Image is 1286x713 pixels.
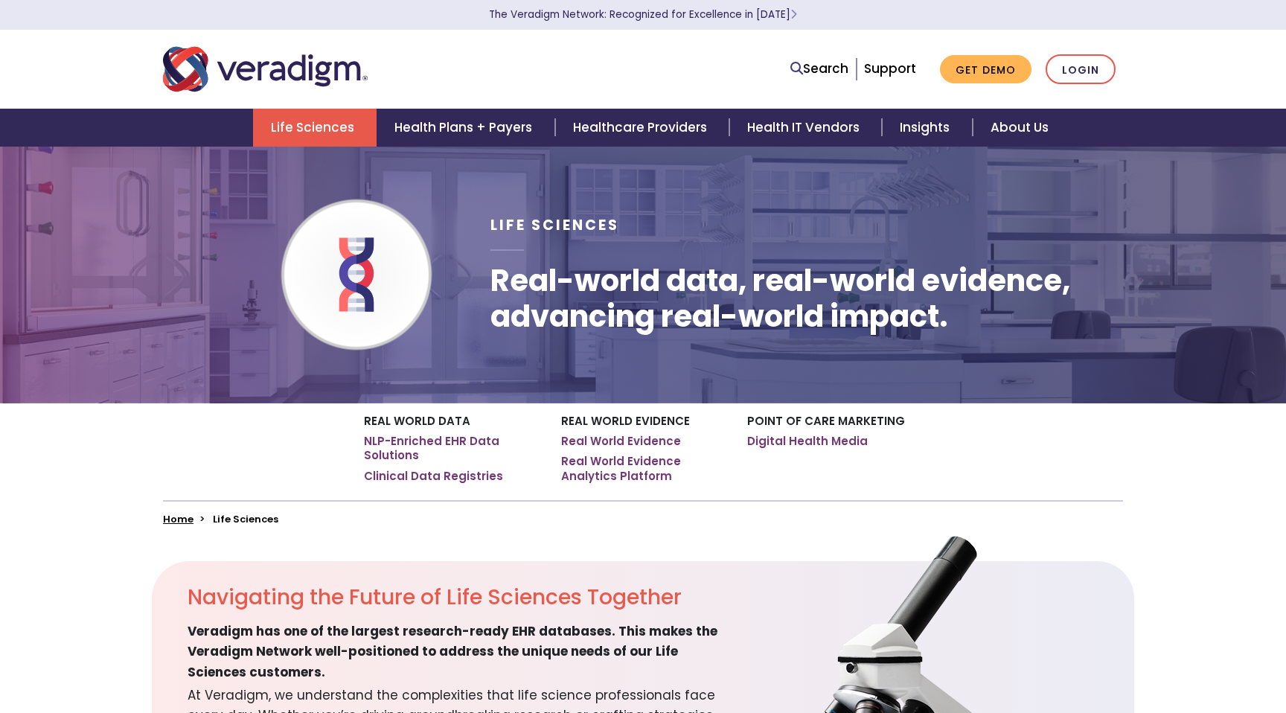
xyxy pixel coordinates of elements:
[790,59,848,79] a: Search
[747,434,868,449] a: Digital Health Media
[555,109,729,147] a: Healthcare Providers
[1046,54,1116,85] a: Login
[490,263,1123,334] h1: Real-world data, real-world evidence, advancing real-world impact.
[940,55,1031,84] a: Get Demo
[377,109,554,147] a: Health Plans + Payers
[163,512,193,526] a: Home
[973,109,1066,147] a: About Us
[253,109,377,147] a: Life Sciences
[188,621,725,682] span: Veradigm has one of the largest research-ready EHR databases. This makes the Veradigm Network wel...
[163,45,368,94] img: Veradigm logo
[364,434,539,463] a: NLP-Enriched EHR Data Solutions
[364,469,503,484] a: Clinical Data Registries
[790,7,797,22] span: Learn More
[882,109,972,147] a: Insights
[188,585,725,610] h2: Navigating the Future of Life Sciences Together
[729,109,882,147] a: Health IT Vendors
[864,60,916,77] a: Support
[489,7,797,22] a: The Veradigm Network: Recognized for Excellence in [DATE]Learn More
[561,454,725,483] a: Real World Evidence Analytics Platform
[490,215,619,235] span: Life Sciences
[561,434,681,449] a: Real World Evidence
